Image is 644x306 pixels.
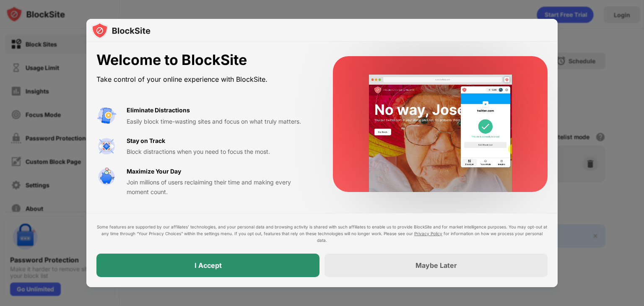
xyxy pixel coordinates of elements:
a: Privacy Policy [414,231,442,236]
img: value-safe-time.svg [96,167,117,187]
img: value-avoid-distractions.svg [96,106,117,126]
div: Take control of your online experience with BlockSite. [96,73,313,86]
div: Some features are supported by our affiliates’ technologies, and your personal data and browsing ... [96,223,548,244]
div: I Accept [195,261,222,270]
div: Stay on Track [127,136,165,145]
img: logo-blocksite.svg [91,22,151,39]
div: Easily block time-wasting sites and focus on what truly matters. [127,117,313,126]
div: Maximize Your Day [127,167,181,176]
div: Maybe Later [415,261,457,270]
div: Join millions of users reclaiming their time and making every moment count. [127,178,313,197]
img: value-focus.svg [96,136,117,156]
div: Welcome to BlockSite [96,52,313,69]
div: Eliminate Distractions [127,106,190,115]
div: Block distractions when you need to focus the most. [127,147,313,156]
